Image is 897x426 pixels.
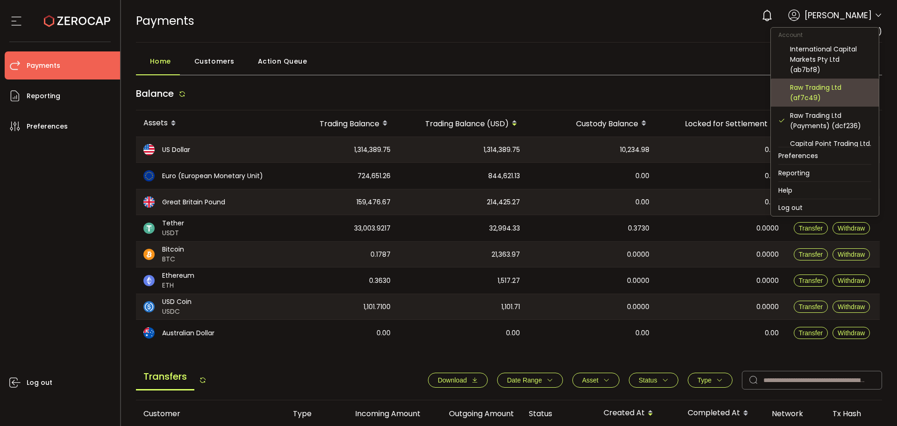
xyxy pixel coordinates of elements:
span: US Dollar [162,145,190,155]
span: USD Coin [162,297,192,307]
span: Action Queue [258,52,307,71]
span: Ethereum [162,271,194,281]
img: eur_portfolio.svg [143,170,155,181]
button: Withdraw [833,327,870,339]
span: 0.00 [765,144,779,155]
span: 0.0000 [756,275,779,286]
img: btc_portfolio.svg [143,249,155,260]
div: Capital Point Trading Ltd. (Payments) (de1af4) [790,138,871,159]
span: Asset [582,376,598,384]
div: Raw Trading Ltd (Payments) (dcf236) [790,110,871,131]
span: Withdraw [838,329,865,337]
img: eth_portfolio.svg [143,275,155,286]
div: Incoming Amount [335,408,428,419]
span: Payments [27,59,60,72]
span: 0.00 [635,171,649,181]
span: 1,101.7100 [363,302,391,312]
span: Date Range [507,376,542,384]
span: Download [438,376,467,384]
button: Withdraw [833,301,870,313]
iframe: Chat Widget [850,381,897,426]
button: Date Range [497,373,563,388]
button: Transfer [794,327,828,339]
span: 0.0000 [756,223,779,234]
button: Download [428,373,488,388]
li: Reporting [771,165,879,181]
span: ETH [162,281,194,290]
div: Locked for Settlement [657,116,786,131]
button: Asset [572,373,619,388]
span: 0.0000 [627,275,649,286]
span: Balance [136,87,174,100]
button: Transfer [794,274,828,287]
div: Raw Trading Ltd (af7c49) [790,82,871,103]
span: Payments [136,13,194,29]
span: Account [771,31,810,39]
li: Log out [771,199,879,216]
span: Preferences [27,120,68,133]
span: Great Britain Pound [162,197,225,207]
span: USDC [162,307,192,317]
span: 0.00 [635,197,649,208]
span: 0.0000 [627,249,649,260]
span: 844,621.13 [488,171,520,181]
span: 0.0000 [756,302,779,312]
span: Log out [27,376,52,390]
div: Trading Balance [281,116,398,131]
span: USDT [162,228,184,238]
span: Transfer [799,329,823,337]
img: usdt_portfolio.svg [143,223,155,234]
li: Help [771,182,879,199]
div: Outgoing Amount [428,408,521,419]
span: 0.00 [506,328,520,339]
span: Raw Trading Ltd (Payments) [777,26,882,37]
span: Transfer [799,251,823,258]
span: 1,517.27 [498,275,520,286]
button: Transfer [794,222,828,234]
span: 0.0000 [756,249,779,260]
div: Trading Balance (USD) [398,116,527,131]
button: Transfer [794,248,828,260]
div: Network [764,408,825,419]
span: 33,003.9217 [354,223,391,234]
span: Transfer [799,303,823,310]
span: 724,651.26 [357,171,391,181]
span: 10,234.98 [620,144,649,155]
span: [PERSON_NAME] [804,9,872,22]
span: 0.00 [765,171,779,181]
button: Withdraw [833,248,870,260]
div: Custody Balance [527,116,657,131]
span: 0.00 [765,328,779,339]
span: Status [639,376,657,384]
span: 214,425.27 [487,197,520,208]
span: Home [150,52,171,71]
button: Status [629,373,678,388]
span: Type [698,376,712,384]
span: 21,363.97 [491,249,520,260]
span: Withdraw [838,224,865,232]
span: 159,476.67 [356,197,391,208]
button: Transfer [794,301,828,313]
span: Customers [194,52,235,71]
span: 1,314,389.75 [484,144,520,155]
span: 0.00 [635,328,649,339]
div: Completed At [680,405,764,421]
span: 1,101.71 [501,302,520,312]
span: BTC [162,254,184,264]
div: Type [285,408,335,419]
div: International Capital Markets Pty Ltd (ab7bf8) [790,44,871,75]
span: Tether [162,218,184,228]
span: Transfers [136,364,194,390]
span: 0.3730 [628,223,649,234]
span: 0.1787 [370,249,391,260]
span: Withdraw [838,251,865,258]
span: 1,314,389.75 [354,144,391,155]
span: Bitcoin [162,245,184,254]
span: Transfer [799,277,823,284]
span: Withdraw [838,277,865,284]
div: Customer [136,408,285,419]
span: 0.00 [377,328,391,339]
span: 0.0000 [627,302,649,312]
button: Withdraw [833,222,870,234]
